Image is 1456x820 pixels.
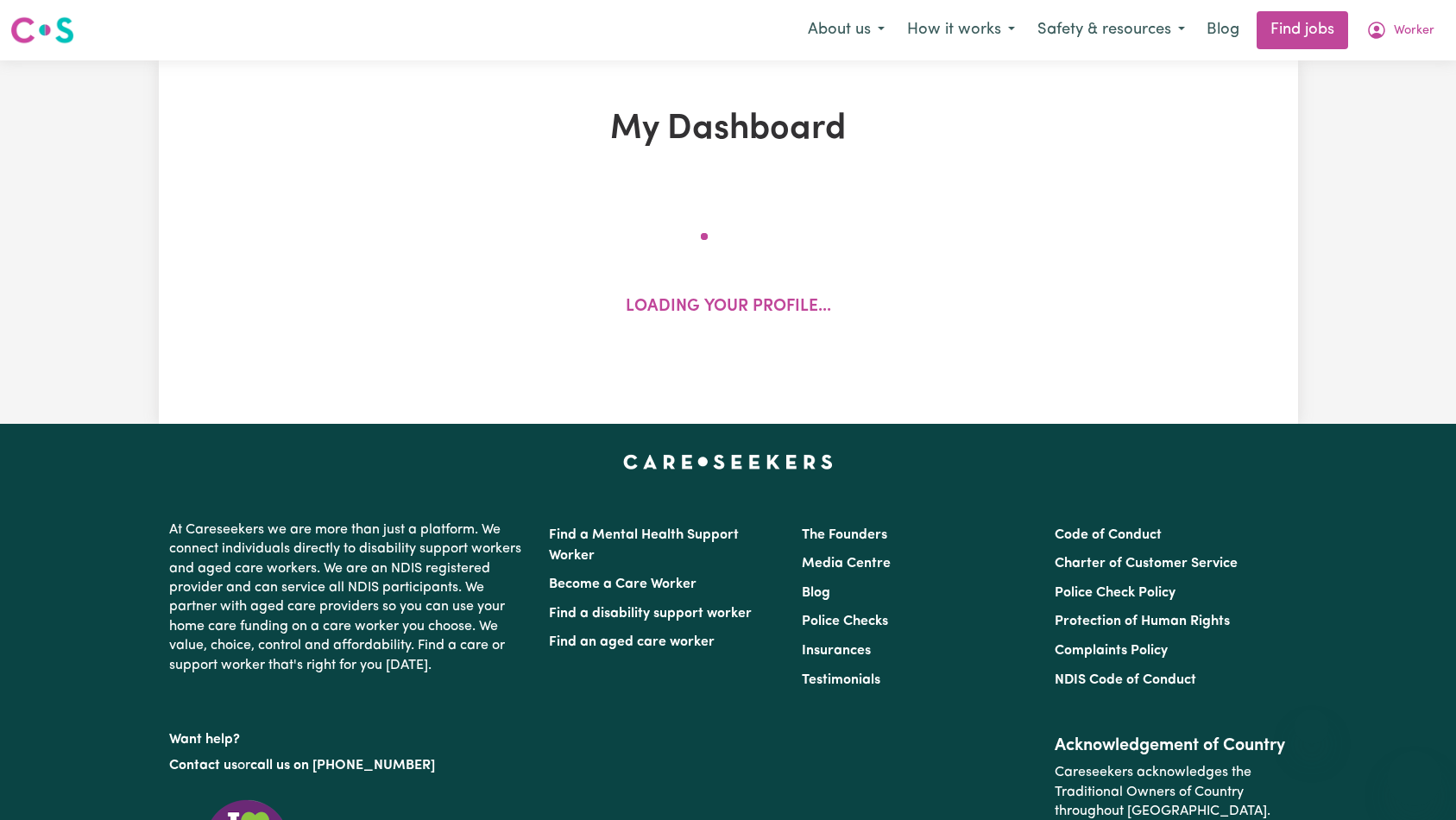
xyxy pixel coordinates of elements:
a: Careseekers home page [623,455,833,469]
a: Become a Care Worker [549,577,696,591]
a: Police Check Policy [1055,586,1176,600]
a: Insurances [802,644,871,658]
p: or [169,749,528,782]
a: Find an aged care worker [549,635,715,649]
iframe: Close message [1295,710,1329,744]
p: At Careseekers we are more than just a platform. We connect individuals directly to disability su... [169,514,528,682]
a: Protection of Human Rights [1055,615,1230,628]
button: Safety & resources [1026,12,1196,48]
img: Careseekers logo [10,15,74,46]
a: Code of Conduct [1055,528,1162,542]
a: Charter of Customer Service [1055,557,1238,571]
span: Worker [1394,22,1434,41]
a: NDIS Code of Conduct [1055,673,1196,687]
a: Complaints Policy [1055,644,1168,658]
a: Contact us [169,759,237,773]
p: Want help? [169,723,528,749]
h1: My Dashboard [359,109,1098,150]
a: The Founders [802,528,887,542]
button: My Account [1355,12,1446,48]
p: Loading your profile... [626,295,831,320]
a: call us on [PHONE_NUMBER] [250,759,435,773]
a: Find a disability support worker [549,607,752,621]
iframe: Button to launch messaging window [1387,751,1442,806]
a: Blog [1196,11,1250,49]
a: Blog [802,586,830,600]
a: Media Centre [802,557,891,571]
button: About us [797,12,896,48]
a: Testimonials [802,673,880,687]
a: Police Checks [802,615,888,628]
button: How it works [896,12,1026,48]
a: Find jobs [1257,11,1348,49]
a: Find a Mental Health Support Worker [549,528,739,563]
h2: Acknowledgement of Country [1055,735,1287,756]
a: Careseekers logo [10,10,74,50]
